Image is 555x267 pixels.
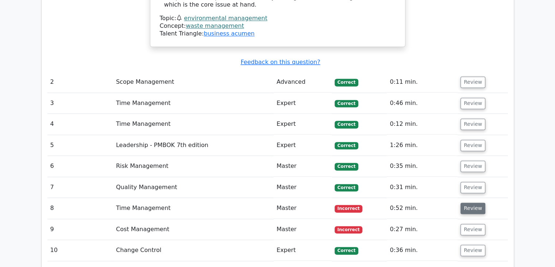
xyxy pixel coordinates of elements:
td: Expert [274,240,332,261]
td: Risk Management [113,156,274,177]
td: 6 [47,156,113,177]
td: Master [274,198,332,219]
button: Review [460,203,485,214]
button: Review [460,161,485,172]
td: Time Management [113,198,274,219]
td: Master [274,219,332,240]
span: Incorrect [335,205,363,212]
td: Leadership - PMBOK 7th edition [113,135,274,156]
td: Quality Management [113,177,274,198]
button: Review [460,245,485,256]
td: 8 [47,198,113,219]
td: Expert [274,114,332,135]
td: Cost Management [113,219,274,240]
span: Correct [335,142,358,149]
td: 4 [47,114,113,135]
a: environmental management [184,15,267,22]
span: Correct [335,184,358,191]
td: 0:12 min. [387,114,458,135]
button: Review [460,140,485,151]
td: 0:11 min. [387,72,458,93]
span: Incorrect [335,226,363,233]
td: 0:46 min. [387,93,458,114]
div: Topic: [160,15,396,22]
td: 0:27 min. [387,219,458,240]
td: 1:26 min. [387,135,458,156]
td: Master [274,177,332,198]
button: Review [460,182,485,193]
td: Expert [274,93,332,114]
span: Correct [335,247,358,254]
td: Change Control [113,240,274,261]
span: Correct [335,163,358,170]
td: 5 [47,135,113,156]
span: Correct [335,79,358,86]
div: Talent Triangle: [160,15,396,37]
a: business acumen [204,30,254,37]
td: 3 [47,93,113,114]
td: Scope Management [113,72,274,93]
td: Expert [274,135,332,156]
span: Correct [335,100,358,107]
td: 0:31 min. [387,177,458,198]
button: Review [460,119,485,130]
td: 0:52 min. [387,198,458,219]
td: Master [274,156,332,177]
span: Correct [335,121,358,128]
a: Feedback on this question? [240,59,320,65]
td: 7 [47,177,113,198]
button: Review [460,76,485,88]
td: 0:35 min. [387,156,458,177]
button: Review [460,98,485,109]
a: waste management [186,22,244,29]
td: 2 [47,72,113,93]
button: Review [460,224,485,235]
td: 9 [47,219,113,240]
div: Concept: [160,22,396,30]
td: 10 [47,240,113,261]
td: 0:36 min. [387,240,458,261]
td: Time Management [113,93,274,114]
td: Advanced [274,72,332,93]
td: Time Management [113,114,274,135]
